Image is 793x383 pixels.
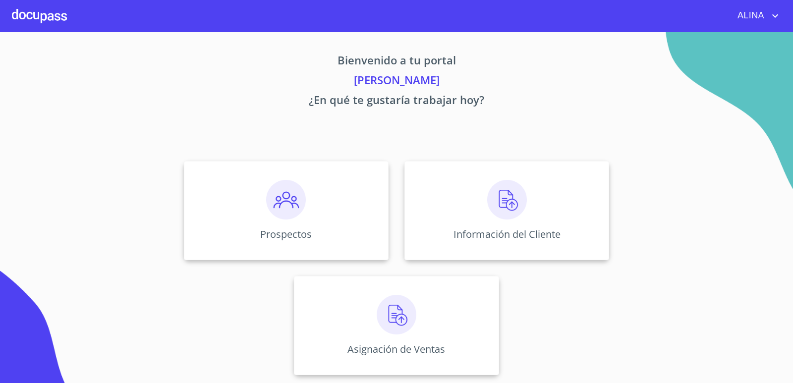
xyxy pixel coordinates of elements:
[730,8,769,24] span: ALINA
[91,92,702,111] p: ¿En qué te gustaría trabajar hoy?
[91,52,702,72] p: Bienvenido a tu portal
[453,227,561,241] p: Información del Cliente
[266,180,306,219] img: prospectos.png
[377,295,416,334] img: carga.png
[347,342,445,356] p: Asignación de Ventas
[487,180,527,219] img: carga.png
[730,8,781,24] button: account of current user
[91,72,702,92] p: [PERSON_NAME]
[260,227,312,241] p: Prospectos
